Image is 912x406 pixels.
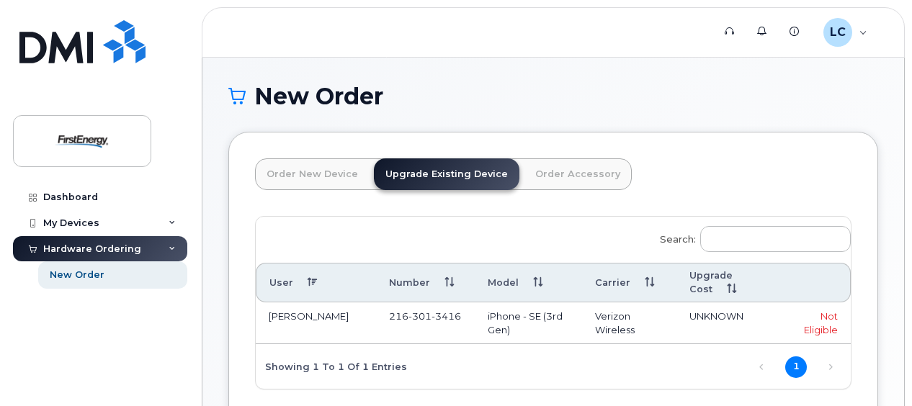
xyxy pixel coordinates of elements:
[820,356,841,378] a: Next
[432,310,461,322] span: 3416
[256,263,376,303] th: User: activate to sort column descending
[374,158,519,190] a: Upgrade Existing Device
[256,302,376,344] td: [PERSON_NAME]
[475,302,583,344] td: iPhone - SE (3rd Gen)
[785,356,807,378] a: 1
[594,52,901,336] iframe: Messenger
[256,353,407,378] div: Showing 1 to 1 of 1 entries
[582,302,676,344] td: Verizon Wireless
[582,263,676,303] th: Carrier: activate to sort column ascending
[475,263,583,303] th: Model: activate to sort column ascending
[255,158,370,190] a: Order New Device
[849,343,901,395] iframe: Messenger Launcher
[228,84,878,109] h1: New Order
[376,263,475,303] th: Number: activate to sort column ascending
[524,158,632,190] a: Order Accessory
[751,356,772,378] a: Previous
[389,310,461,322] span: 216
[408,310,432,322] span: 301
